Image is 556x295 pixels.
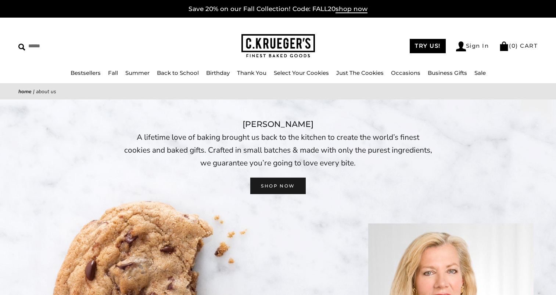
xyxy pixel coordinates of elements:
span: About Us [36,88,56,95]
a: Sale [474,69,486,76]
a: Summer [125,69,150,76]
p: A lifetime love of baking brought us back to the kitchen to create the world’s finest cookies and... [124,131,433,169]
a: Sign In [456,41,489,51]
a: Bestsellers [71,69,101,76]
a: Business Gifts [428,69,467,76]
a: Fall [108,69,118,76]
img: Search [18,44,25,51]
a: Thank You [237,69,266,76]
nav: breadcrumbs [18,87,538,96]
a: Just The Cookies [336,69,384,76]
img: C.KRUEGER'S [241,34,315,58]
a: Back to School [157,69,199,76]
a: SHOP NOW [250,178,305,194]
a: Birthday [206,69,230,76]
a: (0) CART [499,42,538,49]
img: Account [456,41,466,51]
a: Occasions [391,69,420,76]
a: Select Your Cookies [274,69,329,76]
a: Save 20% on our Fall Collection! Code: FALL20shop now [189,5,367,13]
span: | [33,88,35,95]
span: 0 [512,42,516,49]
img: Bag [499,41,509,51]
a: TRY US! [410,39,446,53]
a: Home [18,88,32,95]
span: shop now [336,5,367,13]
input: Search [18,40,141,52]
